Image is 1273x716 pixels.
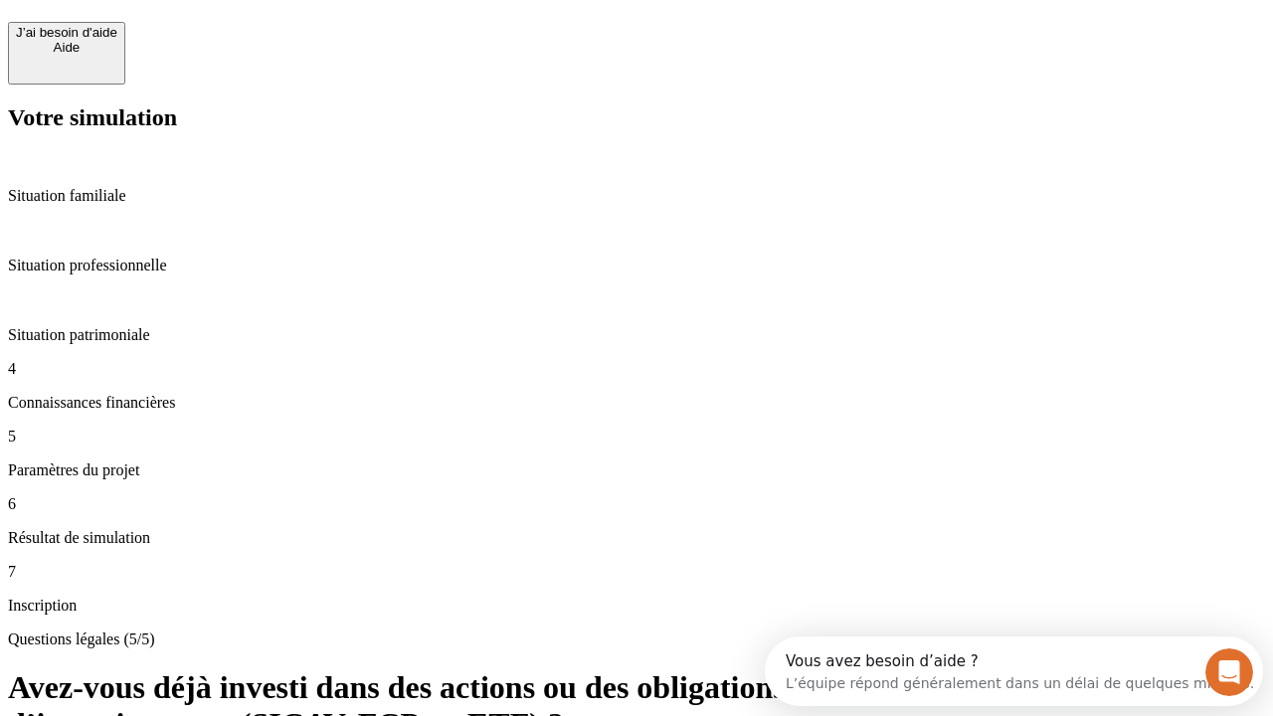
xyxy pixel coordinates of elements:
[8,8,548,63] div: Ouvrir le Messenger Intercom
[8,187,1265,205] p: Situation familiale
[8,630,1265,648] p: Questions légales (5/5)
[8,461,1265,479] p: Paramètres du projet
[8,104,1265,131] h2: Votre simulation
[8,529,1265,547] p: Résultat de simulation
[765,636,1263,706] iframe: Intercom live chat discovery launcher
[8,22,125,85] button: J’ai besoin d'aideAide
[21,33,489,54] div: L’équipe répond généralement dans un délai de quelques minutes.
[8,428,1265,446] p: 5
[8,326,1265,344] p: Situation patrimoniale
[8,394,1265,412] p: Connaissances financières
[8,360,1265,378] p: 4
[21,17,489,33] div: Vous avez besoin d’aide ?
[8,597,1265,615] p: Inscription
[8,563,1265,581] p: 7
[1205,648,1253,696] iframe: Intercom live chat
[16,25,117,40] div: J’ai besoin d'aide
[8,257,1265,274] p: Situation professionnelle
[16,40,117,55] div: Aide
[8,495,1265,513] p: 6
